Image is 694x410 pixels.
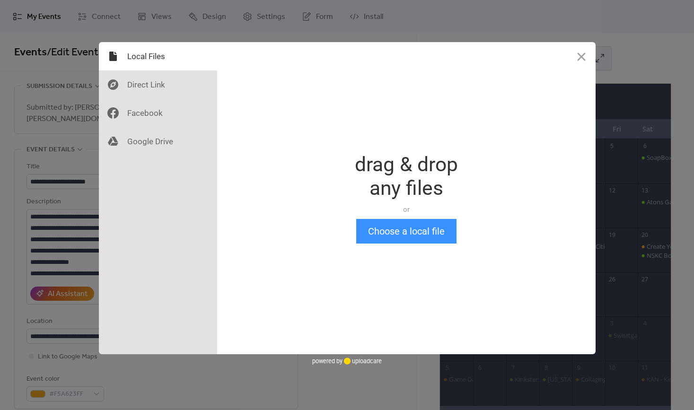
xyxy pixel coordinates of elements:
div: drag & drop any files [355,153,458,200]
div: Google Drive [99,127,217,156]
div: Direct Link [99,70,217,99]
div: powered by [312,354,382,368]
button: Choose a local file [356,219,457,244]
div: or [355,205,458,214]
div: Facebook [99,99,217,127]
button: Close [567,42,596,70]
a: uploadcare [343,358,382,365]
div: Local Files [99,42,217,70]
